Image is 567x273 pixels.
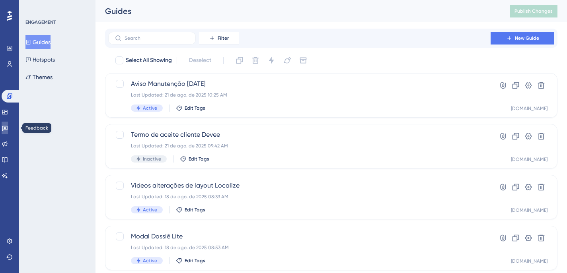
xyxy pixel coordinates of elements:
[176,105,205,111] button: Edit Tags
[126,56,172,65] span: Select All Showing
[511,207,548,213] div: [DOMAIN_NAME]
[185,258,205,264] span: Edit Tags
[182,53,218,68] button: Deselect
[25,19,56,25] div: ENGAGEMENT
[180,156,209,162] button: Edit Tags
[189,156,209,162] span: Edit Tags
[25,70,53,84] button: Themes
[491,32,554,45] button: New Guide
[218,35,229,41] span: Filter
[176,207,205,213] button: Edit Tags
[199,32,239,45] button: Filter
[131,232,468,241] span: Modal Dossiê Lite
[176,258,205,264] button: Edit Tags
[131,194,468,200] div: Last Updated: 18 de ago. de 2025 08:33 AM
[143,258,157,264] span: Active
[25,52,55,67] button: Hotspots
[143,105,157,111] span: Active
[131,130,468,139] span: Termo de aceite cliente Devee
[25,35,51,49] button: Guides
[131,79,468,89] span: Aviso Manutenção [DATE]
[511,258,548,264] div: [DOMAIN_NAME]
[143,156,161,162] span: Inactive
[511,156,548,163] div: [DOMAIN_NAME]
[131,244,468,251] div: Last Updated: 18 de ago. de 2025 08:53 AM
[510,5,557,17] button: Publish Changes
[185,105,205,111] span: Edit Tags
[131,143,468,149] div: Last Updated: 21 de ago. de 2025 09:42 AM
[185,207,205,213] span: Edit Tags
[189,56,211,65] span: Deselect
[143,207,157,213] span: Active
[131,92,468,98] div: Last Updated: 21 de ago. de 2025 10:25 AM
[131,181,468,190] span: Videos alterações de layout Localize
[125,35,189,41] input: Search
[515,35,539,41] span: New Guide
[514,8,553,14] span: Publish Changes
[105,6,490,17] div: Guides
[511,105,548,112] div: [DOMAIN_NAME]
